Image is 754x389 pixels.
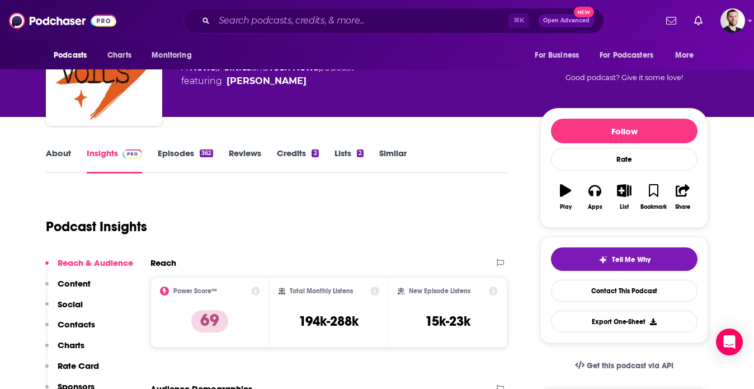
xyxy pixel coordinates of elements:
[191,310,228,332] p: 69
[58,278,91,289] p: Content
[334,148,364,174] a: Lists2
[580,177,609,217] button: Apps
[551,177,580,217] button: Play
[565,73,683,82] span: Good podcast? Give it some love!
[599,255,607,264] img: tell me why sparkle
[100,45,138,66] a: Charts
[551,148,698,171] div: Rate
[535,48,579,63] span: For Business
[508,13,529,28] span: ⌘ K
[46,45,101,66] button: open menu
[600,48,653,63] span: For Podcasters
[357,149,364,157] div: 2
[543,18,590,24] span: Open Advanced
[58,257,133,268] p: Reach & Audience
[183,8,604,34] div: Search podcasts, credits, & more...
[46,148,71,174] a: About
[45,360,99,381] button: Rate Card
[150,257,176,268] h2: Reach
[299,313,359,330] h3: 194k-288k
[588,204,602,210] div: Apps
[214,12,508,30] input: Search podcasts, credits, & more...
[668,177,698,217] button: Share
[379,148,407,174] a: Similar
[173,287,217,295] h2: Power Score™
[45,340,84,360] button: Charts
[538,14,595,27] button: Open AdvancedNew
[227,74,307,88] div: [PERSON_NAME]
[551,280,698,302] a: Contact This Podcast
[277,148,318,174] a: Credits2
[551,247,698,271] button: tell me why sparkleTell Me Why
[158,148,213,174] a: Episodes362
[662,11,681,30] a: Show notifications dropdown
[425,313,470,330] h3: 15k-23k
[122,149,142,158] img: Podchaser Pro
[58,319,95,330] p: Contacts
[720,8,745,33] img: User Profile
[312,149,318,157] div: 2
[409,287,470,295] h2: New Episode Listens
[592,45,670,66] button: open menu
[144,45,206,66] button: open menu
[690,11,707,30] a: Show notifications dropdown
[640,204,667,210] div: Bookmark
[45,257,133,278] button: Reach & Audience
[45,299,83,320] button: Social
[45,319,95,340] button: Contacts
[181,61,354,88] div: A podcast
[181,74,354,88] span: featuring
[667,45,708,66] button: open menu
[290,287,353,295] h2: Total Monthly Listens
[152,48,191,63] span: Monitoring
[560,204,572,210] div: Play
[639,177,668,217] button: Bookmark
[54,48,87,63] span: Podcasts
[107,48,131,63] span: Charts
[675,204,690,210] div: Share
[200,149,213,157] div: 362
[58,299,83,310] p: Social
[720,8,745,33] button: Show profile menu
[46,218,147,235] h1: Podcast Insights
[720,8,745,33] span: Logged in as jaheld24
[9,10,116,31] img: Podchaser - Follow, Share and Rate Podcasts
[587,361,673,371] span: Get this podcast via API
[620,204,629,210] div: List
[566,352,682,379] a: Get this podcast via API
[716,329,743,355] div: Open Intercom Messenger
[58,360,99,371] p: Rate Card
[551,119,698,143] button: Follow
[527,45,593,66] button: open menu
[229,148,261,174] a: Reviews
[574,7,594,17] span: New
[551,311,698,332] button: Export One-Sheet
[87,148,142,174] a: InsightsPodchaser Pro
[612,255,651,264] span: Tell Me Why
[610,177,639,217] button: List
[45,278,91,299] button: Content
[675,48,694,63] span: More
[58,340,84,350] p: Charts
